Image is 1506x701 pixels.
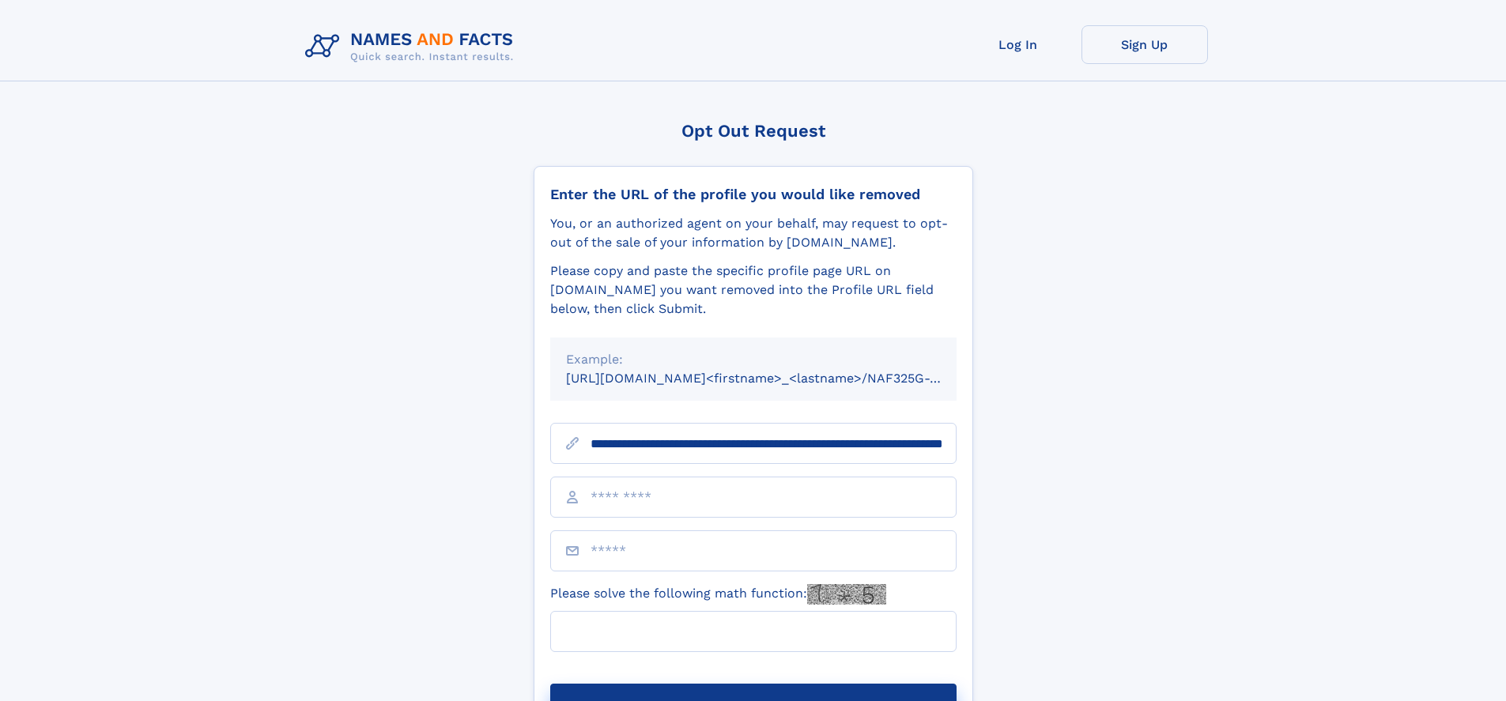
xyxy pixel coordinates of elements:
[566,371,987,386] small: [URL][DOMAIN_NAME]<firstname>_<lastname>/NAF325G-xxxxxxxx
[566,350,941,369] div: Example:
[534,121,973,141] div: Opt Out Request
[550,262,957,318] div: Please copy and paste the specific profile page URL on [DOMAIN_NAME] you want removed into the Pr...
[299,25,527,68] img: Logo Names and Facts
[1081,25,1208,64] a: Sign Up
[550,214,957,252] div: You, or an authorized agent on your behalf, may request to opt-out of the sale of your informatio...
[550,186,957,203] div: Enter the URL of the profile you would like removed
[955,25,1081,64] a: Log In
[550,584,886,605] label: Please solve the following math function:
